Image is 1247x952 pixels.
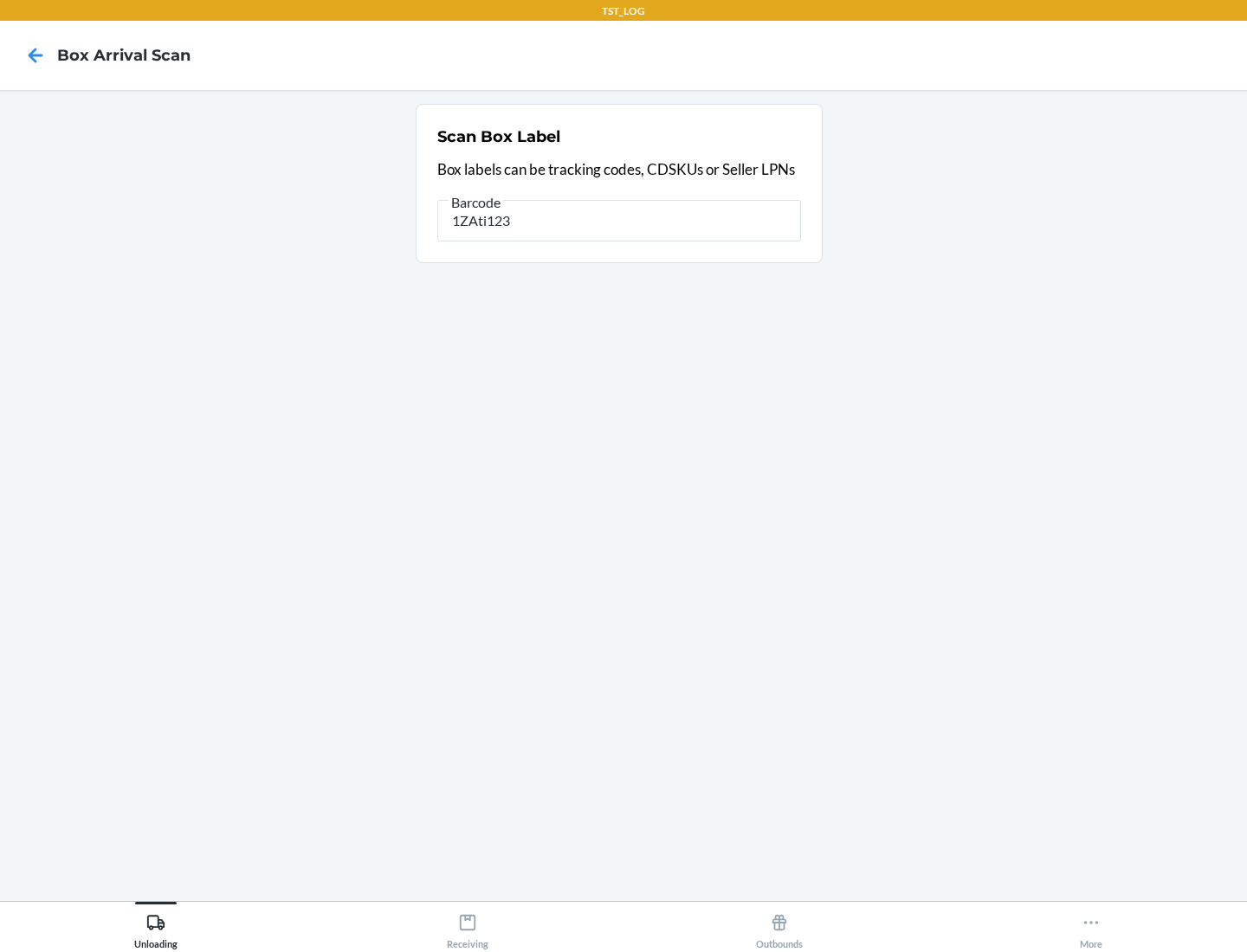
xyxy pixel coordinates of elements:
[447,906,488,949] div: Receiving
[437,125,560,148] h2: Scan Box Label
[1080,906,1102,949] div: More
[935,902,1247,949] button: More
[449,194,503,211] span: Barcode
[437,158,801,181] p: Box labels can be tracking codes, CDSKUs or Seller LPNs
[623,902,935,949] button: Outbounds
[602,3,645,19] p: TST_LOG
[756,906,803,949] div: Outbounds
[437,200,801,241] input: Barcode
[57,44,191,67] h4: Box Arrival Scan
[312,902,623,949] button: Receiving
[134,906,178,949] div: Unloading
